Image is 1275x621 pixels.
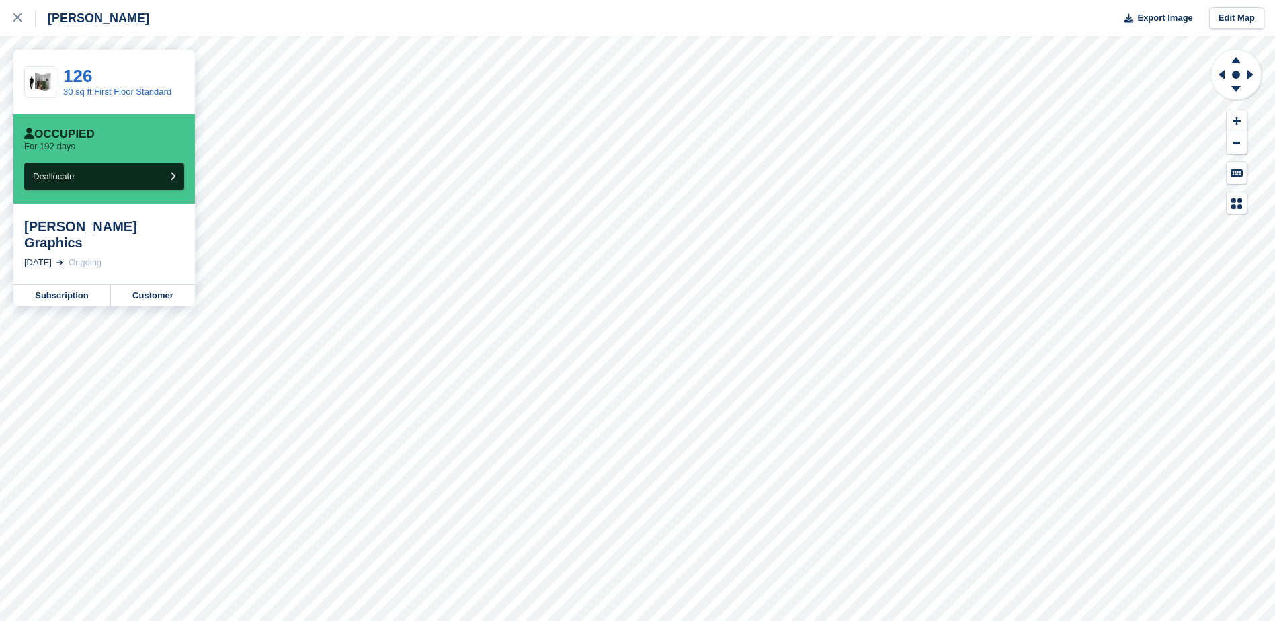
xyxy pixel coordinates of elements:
button: Keyboard Shortcuts [1227,162,1247,184]
a: 30 sq ft First Floor Standard [63,87,171,97]
button: Export Image [1116,7,1193,30]
div: [DATE] [24,256,52,270]
span: Export Image [1137,11,1192,25]
img: arrow-right-light-icn-cde0832a797a2874e46488d9cf13f60e5c3a73dbe684e267c42b8395dfbc2abf.svg [56,260,63,265]
span: Deallocate [33,171,74,181]
a: Edit Map [1209,7,1264,30]
a: Customer [111,285,195,306]
button: Map Legend [1227,192,1247,214]
button: Deallocate [24,163,184,190]
div: Occupied [24,128,95,141]
div: [PERSON_NAME] [36,10,149,26]
div: Ongoing [69,256,101,270]
button: Zoom In [1227,110,1247,132]
button: Zoom Out [1227,132,1247,155]
img: 30-sqft-unit.jpg [25,71,56,94]
div: [PERSON_NAME] Graphics [24,218,184,251]
p: For 192 days [24,141,75,152]
a: Subscription [13,285,111,306]
a: 126 [63,66,92,86]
